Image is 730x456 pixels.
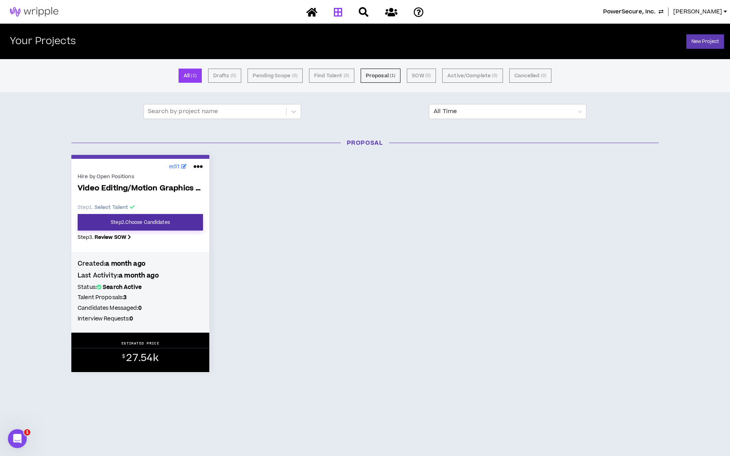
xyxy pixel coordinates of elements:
button: SOW (0) [407,69,436,83]
small: ( 0 ) [425,72,431,79]
b: 3 [123,294,127,302]
h2: Your Projects [10,36,76,47]
sup: $ [122,353,125,360]
button: Pending Scope (0) [248,69,303,83]
small: ( 1 ) [191,72,196,79]
h5: Status: [78,283,203,292]
small: ( 0 ) [492,72,497,79]
p: ESTIMATED PRICE [121,341,160,346]
h5: Candidates Messaged: [78,304,203,313]
small: ( 0 ) [292,72,298,79]
b: Review SOW [95,234,126,241]
a: Step2.Choose Candidates [78,214,203,231]
button: Cancelled (0) [509,69,552,83]
b: a month ago [105,259,145,268]
span: PowerSecure, Inc. [603,7,656,16]
a: edit [167,161,189,173]
h5: Interview Requests: [78,315,203,323]
button: All (1) [179,69,202,83]
span: Video Editing/Motion Graphics Animation [78,184,203,193]
button: PowerSecure, Inc. [603,7,663,16]
button: Drafts (0) [208,69,241,83]
div: Hire by Open Positions [78,173,203,180]
button: Active/Complete (0) [442,69,503,83]
h4: Created: [78,259,203,268]
span: 1 [24,429,30,436]
small: ( 0 ) [344,72,349,79]
a: New Project [686,34,724,49]
iframe: Intercom live chat [8,429,27,448]
small: ( 0 ) [231,72,236,79]
h4: Last Activity: [78,271,203,280]
span: edit [169,163,180,171]
span: All Time [434,104,582,119]
small: ( 1 ) [390,72,395,79]
span: [PERSON_NAME] [673,7,722,16]
span: 27.54k [126,351,158,365]
h3: Proposal [65,139,665,147]
h5: Talent Proposals: [78,293,203,302]
button: Find Talent (0) [309,69,354,83]
p: Step 3 . [78,234,203,241]
b: a month ago [119,271,159,280]
p: Step 1 . [78,204,203,211]
button: Proposal (1) [361,69,400,83]
b: Search Active [103,283,142,291]
b: 0 [130,315,133,323]
b: 0 [138,304,142,312]
small: ( 0 ) [541,72,546,79]
b: Select Talent [95,204,128,211]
